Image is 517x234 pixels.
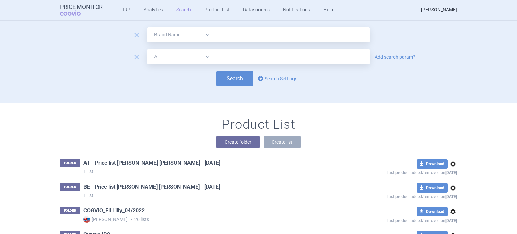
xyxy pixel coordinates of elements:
span: COGVIO [60,10,90,16]
button: Download [417,207,448,216]
h1: COGVIO_Eli Lilly_04/2022 [83,207,145,216]
button: Download [417,159,448,169]
strong: [PERSON_NAME] [83,216,128,223]
strong: [DATE] [445,194,457,199]
strong: [DATE] [445,218,457,223]
i: • [128,216,134,223]
p: Last product added/removed on [338,169,457,175]
p: 26 lists [83,216,338,223]
p: Last product added/removed on [338,216,457,223]
a: Add search param? [375,55,415,59]
a: COGVIO_Eli Lilly_04/2022 [83,207,145,214]
button: Search [216,71,253,86]
button: Create folder [216,136,260,148]
p: 1 list [83,192,338,199]
h1: BE - Price list Eli Lilly - Sep 2021 [83,183,220,192]
button: Create list [264,136,301,148]
p: FOLDER [60,207,80,214]
a: AT - Price list [PERSON_NAME] [PERSON_NAME] - [DATE] [83,159,220,167]
strong: Price Monitor [60,4,103,10]
a: Search Settings [256,75,297,83]
strong: [DATE] [445,170,457,175]
img: SK [83,216,90,223]
button: Download [417,183,448,193]
a: Price MonitorCOGVIO [60,4,103,16]
p: FOLDER [60,159,80,167]
p: Last product added/removed on [338,193,457,199]
a: BE - Price list [PERSON_NAME] [PERSON_NAME] - [DATE] [83,183,220,191]
h1: AT - Price list Eli Lilly - Sep 2021 [83,159,220,168]
p: 1 list [83,168,338,175]
h1: Product List [222,117,295,132]
p: FOLDER [60,183,80,191]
